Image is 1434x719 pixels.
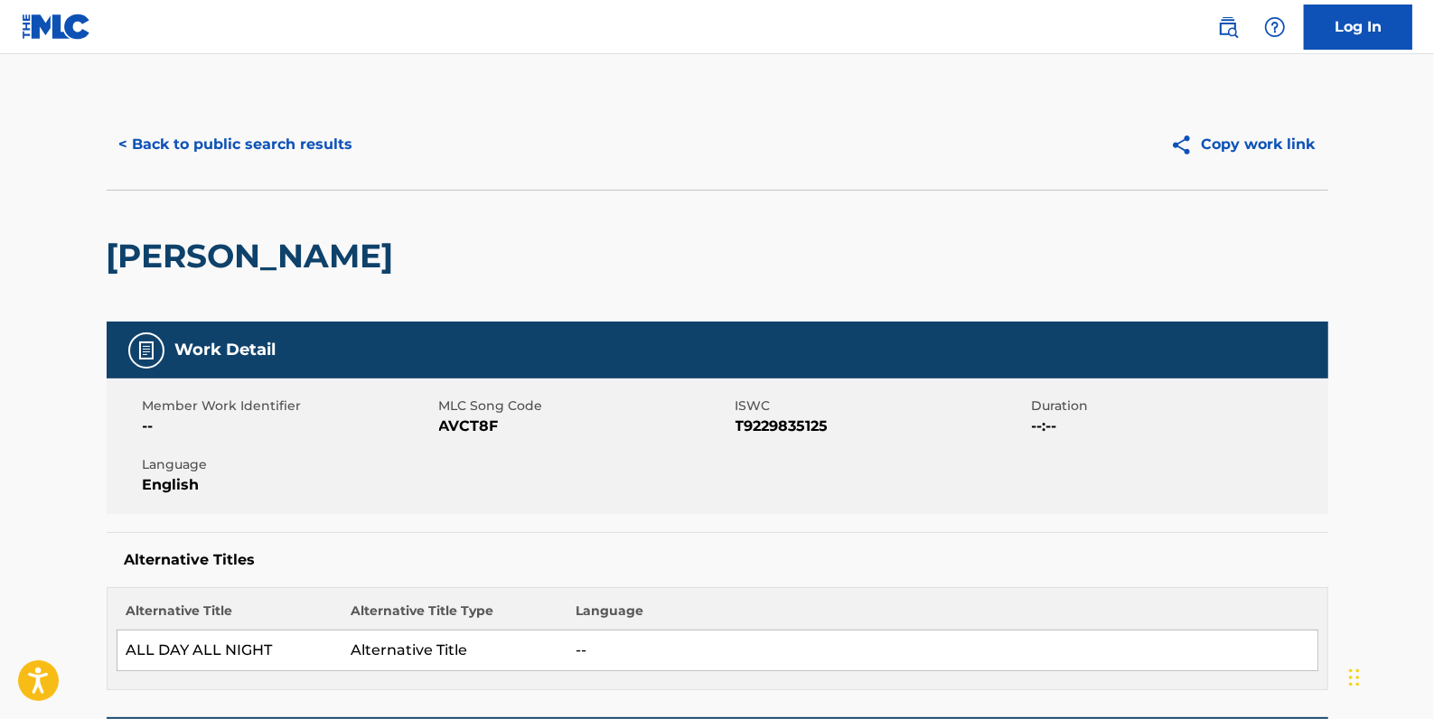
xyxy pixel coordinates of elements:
a: Log In [1304,5,1412,50]
h5: Work Detail [175,340,276,360]
span: T9229835125 [736,416,1027,437]
div: Help [1257,9,1293,45]
span: ISWC [736,397,1027,416]
td: -- [567,630,1317,671]
th: Alternative Title [117,602,342,630]
span: Language [143,455,435,474]
img: MLC Logo [22,14,91,40]
img: help [1264,16,1286,38]
span: --:-- [1032,416,1324,437]
a: Public Search [1210,9,1246,45]
td: ALL DAY ALL NIGHT [117,630,342,671]
span: Member Work Identifier [143,397,435,416]
th: Alternative Title Type [342,602,567,630]
img: Copy work link [1170,134,1202,156]
span: AVCT8F [439,416,731,437]
h2: [PERSON_NAME] [107,236,403,276]
iframe: Chat Widget [1344,632,1434,719]
td: Alternative Title [342,630,567,671]
span: English [143,474,435,496]
span: -- [143,416,435,437]
button: < Back to public search results [107,122,366,167]
th: Language [567,602,1317,630]
img: search [1217,16,1239,38]
span: Duration [1032,397,1324,416]
span: MLC Song Code [439,397,731,416]
img: Work Detail [136,340,157,361]
div: Drag [1349,650,1360,705]
button: Copy work link [1158,122,1328,167]
h5: Alternative Titles [125,551,1310,569]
